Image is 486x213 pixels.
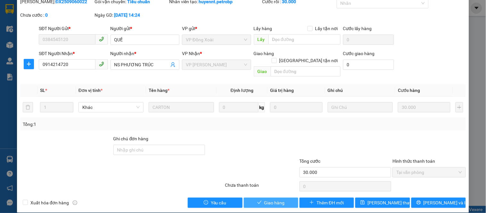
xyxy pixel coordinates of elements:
input: Cước lấy hàng [343,35,394,45]
span: Giao hàng [264,199,285,206]
span: [GEOGRAPHIC_DATA] tận nơi [277,57,341,64]
div: Ngày GD: [95,12,168,19]
button: delete [23,102,33,112]
span: [PERSON_NAME] thay đổi [367,199,419,206]
input: VD: Bàn, Ghế [149,102,214,112]
span: Tổng cước [300,159,321,164]
div: Chưa cước : [20,12,93,19]
span: Xuất hóa đơn hàng [28,199,71,206]
button: plus [456,102,463,112]
span: VP Nhận [182,51,200,56]
div: SĐT Người Gửi [39,25,108,32]
label: Cước giao hàng [343,51,375,56]
span: VP Minh Hưng [186,60,247,70]
span: Định lượng [231,88,253,93]
span: info-circle [73,201,77,205]
span: plus [24,61,34,67]
span: printer [416,200,421,205]
span: [PERSON_NAME] và In [424,199,468,206]
input: 0 [270,102,323,112]
button: save[PERSON_NAME] thay đổi [355,198,410,208]
span: Lấy tận nơi [313,25,341,32]
span: exclamation-circle [204,200,208,205]
b: 0 [45,12,48,18]
span: Giá trị hàng [270,88,294,93]
span: Yêu cầu [211,199,227,206]
label: Hình thức thanh toán [392,159,435,164]
span: Tại văn phòng [396,168,462,177]
div: Người gửi [111,25,179,32]
button: exclamation-circleYêu cầu [188,198,242,208]
span: Lấy [254,34,268,45]
button: printer[PERSON_NAME] và In [411,198,466,208]
span: check [257,200,262,205]
span: SL [40,88,45,93]
span: Thêm ĐH mới [317,199,344,206]
span: Cước hàng [398,88,420,93]
span: Giao hàng [254,51,274,56]
button: plusThêm ĐH mới [300,198,354,208]
span: phone [99,37,104,42]
div: SĐT Người Nhận [39,50,108,57]
th: Ghi chú [325,84,395,97]
div: VP gửi [182,25,251,32]
div: Chưa thanh toán [224,182,299,193]
span: kg [259,102,265,112]
button: plus [24,59,34,69]
label: Cước lấy hàng [343,26,372,31]
button: checkGiao hàng [244,198,298,208]
span: save [360,200,365,205]
b: [DATE] 14:24 [114,12,140,18]
span: plus [309,200,314,205]
label: Ghi chú đơn hàng [113,136,149,141]
div: Tổng: 1 [23,121,188,128]
div: Người nhận [111,50,179,57]
input: Dọc đường [271,66,341,77]
span: VP Đồng Xoài [186,35,247,45]
span: phone [99,61,104,67]
span: Tên hàng [149,88,169,93]
input: 0 [398,102,450,112]
input: Ghi Chú [328,102,393,112]
span: user-add [170,62,176,67]
input: Dọc đường [268,34,341,45]
span: Lấy hàng [254,26,272,31]
input: Ghi chú đơn hàng [113,145,205,155]
span: Giao [254,66,271,77]
input: Cước giao hàng [343,60,394,70]
span: Khác [82,102,140,112]
span: Đơn vị tính [78,88,103,93]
